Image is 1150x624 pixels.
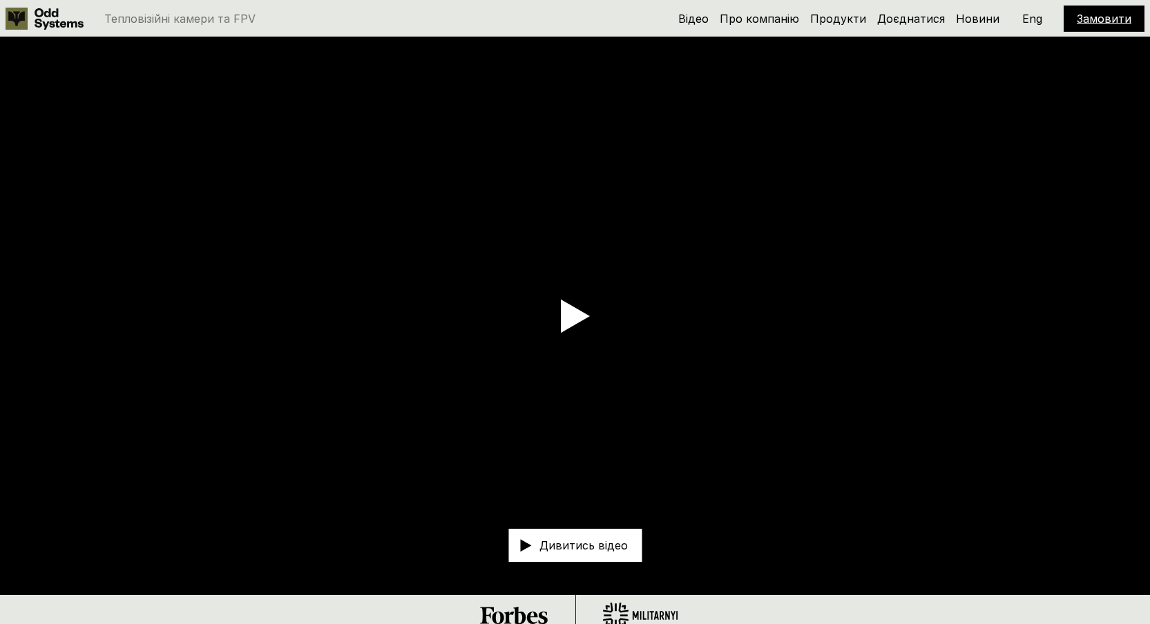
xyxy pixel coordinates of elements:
p: Тепловізійні камери та FPV [104,13,256,24]
a: Новини [956,12,999,26]
p: Eng [1022,13,1042,24]
a: Доєднатися [877,12,945,26]
a: Про компанію [720,12,799,26]
a: Продукти [810,12,866,26]
p: Дивитись відео [539,540,628,551]
a: Відео [678,12,709,26]
a: Замовити [1077,12,1131,26]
